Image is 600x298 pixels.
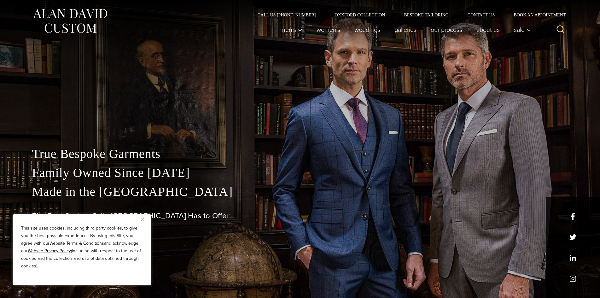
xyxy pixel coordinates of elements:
p: True Bespoke Garments Family Owned Since [DATE] Made in the [GEOGRAPHIC_DATA] [32,144,568,201]
button: Close [141,216,149,223]
a: Call Us [PHONE_NUMBER] [248,13,325,17]
a: About Us [469,23,507,36]
button: View Search Form [553,22,568,37]
a: Contact Us [458,13,504,17]
a: Book an Appointment [504,13,568,17]
a: Our Process [423,23,469,36]
a: Website Privacy Policy [28,248,71,254]
a: Bespoke Tailoring [394,13,458,17]
img: Alan David Custom [32,7,108,35]
a: Oxxford Collection [325,13,394,17]
p: This site uses cookies, including third party cookies, to give you the best possible experience. ... [21,225,143,270]
h1: The Best Custom Suits [GEOGRAPHIC_DATA] Has to Offer [32,211,568,220]
a: weddings [347,23,387,36]
nav: Primary Navigation [273,23,534,36]
a: Galleries [387,23,423,36]
nav: Secondary Navigation [248,13,568,17]
span: Men’s [280,26,302,33]
a: Website Terms & Conditions [50,240,104,247]
span: Sale [514,26,531,33]
a: Women’s [309,23,347,36]
img: Close [141,218,144,221]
